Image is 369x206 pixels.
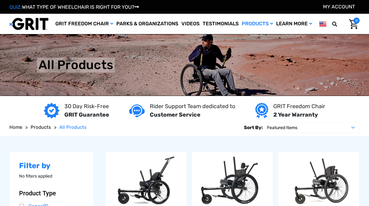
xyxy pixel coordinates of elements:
[59,124,87,130] span: All Products
[31,124,51,130] span: Products
[115,14,180,34] a: Parks & Organizations
[54,14,115,34] a: GRIT Freedom Chair
[19,189,56,197] span: Product Type
[44,103,59,118] img: GRIT Guarantee
[9,124,22,131] a: Home
[201,14,240,34] a: Testimonials
[31,124,51,131] a: Products
[180,14,201,34] a: Videos
[19,173,84,179] p: No filters applied
[150,111,200,118] strong: Customer Service
[353,18,360,24] span: 0
[9,4,139,10] a: QUIZ:WHAT TYPE OF WHEELCHAIR IS RIGHT FOR YOU?
[19,189,84,197] button: Product Type
[273,102,325,111] p: GRIT Freedom Chair
[150,102,235,111] p: Rider Support Team dedicated to
[64,102,109,111] p: 30 Day Risk-Free
[349,19,358,29] img: Cart
[129,104,145,117] img: Customer service
[240,14,275,34] a: Products
[9,4,22,10] span: QUIZ:
[59,124,87,131] a: All Products
[19,161,84,170] h2: Filter by
[64,111,109,118] strong: GRIT Guarantee
[9,124,22,130] span: Home
[244,122,263,133] label: Sort By:
[273,111,318,118] strong: 2 Year Warranty
[319,20,326,28] img: us.png
[275,14,314,34] a: Learn More
[9,18,48,30] img: GRIT All-Terrain Wheelchair and Mobility Equipment
[38,58,113,73] h1: All Products
[255,103,268,118] img: Year warranty
[341,18,344,31] input: Search
[323,4,355,10] a: Account
[344,18,360,31] a: Cart with 0 items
